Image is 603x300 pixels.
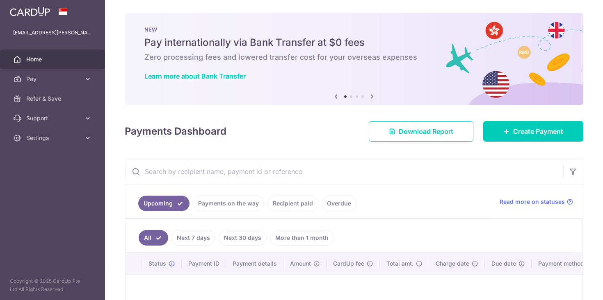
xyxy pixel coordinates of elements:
[513,126,563,136] span: Create Payment
[144,26,564,33] p: NEW
[399,126,453,136] span: Download Report
[26,114,80,122] span: Support
[144,72,246,80] a: Learn more about Bank Transfer
[226,253,283,274] th: Payment details
[125,158,563,185] input: Search by recipient name, payment id or reference
[491,259,516,268] span: Due date
[500,198,565,206] span: Read more on statuses
[322,196,356,211] a: Overdue
[182,253,226,274] th: Payment ID
[369,121,473,142] a: Download Report
[532,253,594,274] th: Payment method
[193,196,264,211] a: Payments on the way
[290,259,311,268] span: Amount
[483,121,583,142] a: Create Payment
[26,134,80,142] span: Settings
[500,198,573,206] a: Read more on statuses
[148,259,166,268] span: Status
[144,52,564,62] h6: Zero processing fees and lowered transfer cost for your overseas expenses
[26,75,80,83] span: Pay
[171,230,215,246] a: Next 7 days
[138,196,190,211] a: Upcoming
[139,230,168,246] a: All
[10,7,50,16] img: CardUp
[26,55,80,63] span: Home
[386,259,413,268] span: Total amt.
[26,95,80,103] span: Refer & Save
[13,29,92,37] p: [EMAIL_ADDRESS][PERSON_NAME][DOMAIN_NAME]
[144,36,564,49] h5: Pay internationally via Bank Transfer at $0 fees
[125,13,583,105] img: Bank transfer banner
[267,196,318,211] a: Recipient paid
[270,230,334,246] a: More than 1 month
[219,230,267,246] a: Next 30 days
[436,259,469,268] span: Charge date
[125,124,226,139] h4: Payments Dashboard
[333,259,364,268] span: CardUp fee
